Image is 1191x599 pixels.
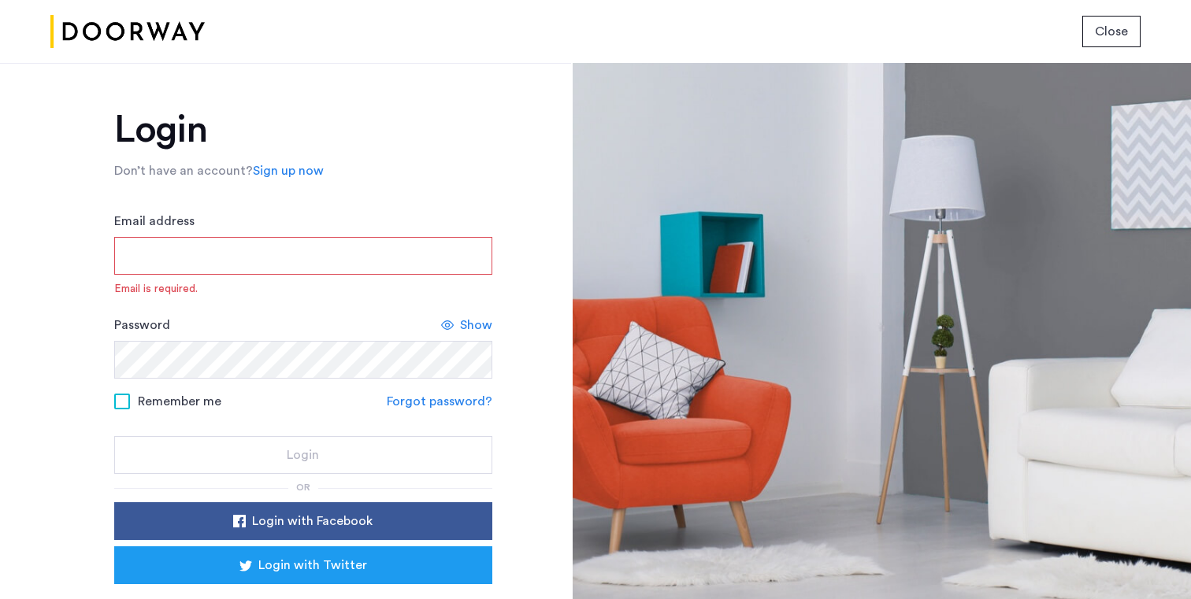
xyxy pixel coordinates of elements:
[114,165,253,177] span: Don’t have an account?
[258,556,367,575] span: Login with Twitter
[114,502,492,540] button: button
[387,392,492,411] a: Forgot password?
[114,111,492,149] h1: Login
[296,483,310,492] span: or
[252,512,373,531] span: Login with Facebook
[1082,16,1141,47] button: button
[1095,22,1128,41] span: Close
[114,281,492,297] span: Email is required.
[50,2,205,61] img: logo
[114,546,492,584] button: button
[138,392,221,411] span: Remember me
[114,212,195,231] label: Email address
[114,316,170,335] label: Password
[253,161,324,180] a: Sign up now
[287,446,319,464] span: Login
[460,316,492,335] span: Show
[114,436,492,474] button: button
